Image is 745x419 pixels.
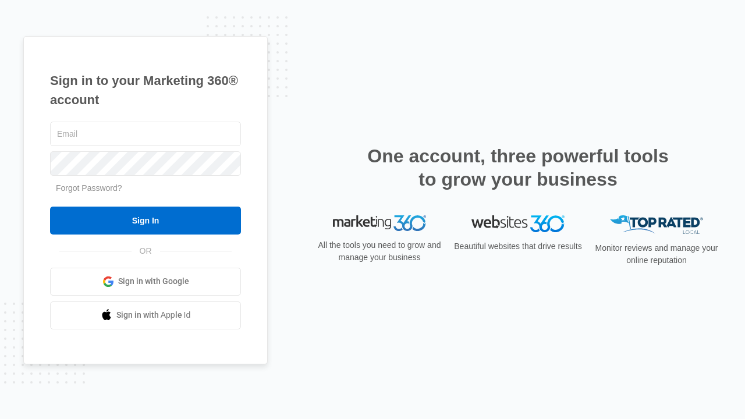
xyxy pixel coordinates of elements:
[50,301,241,329] a: Sign in with Apple Id
[453,240,583,253] p: Beautiful websites that drive results
[50,122,241,146] input: Email
[50,71,241,109] h1: Sign in to your Marketing 360® account
[610,215,703,235] img: Top Rated Local
[364,144,672,191] h2: One account, three powerful tools to grow your business
[314,239,445,264] p: All the tools you need to grow and manage your business
[333,215,426,232] img: Marketing 360
[118,275,189,287] span: Sign in with Google
[132,245,160,257] span: OR
[591,242,722,267] p: Monitor reviews and manage your online reputation
[50,268,241,296] a: Sign in with Google
[116,309,191,321] span: Sign in with Apple Id
[56,183,122,193] a: Forgot Password?
[471,215,565,232] img: Websites 360
[50,207,241,235] input: Sign In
